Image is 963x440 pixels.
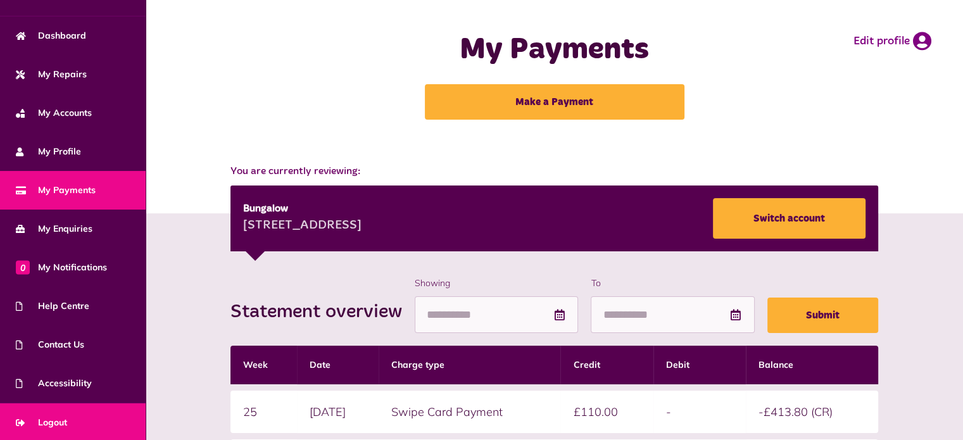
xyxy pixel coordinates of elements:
div: [STREET_ADDRESS] [243,217,362,236]
span: Contact Us [16,338,84,351]
th: Debit [653,346,746,384]
span: Help Centre [16,299,89,313]
div: Bungalow [243,201,362,217]
a: Make a Payment [425,84,684,120]
td: - [653,391,746,433]
td: Swipe Card Payment [379,391,560,433]
span: Accessibility [16,377,92,390]
span: Logout [16,416,67,429]
label: To [591,277,754,290]
td: 25 [230,391,297,433]
span: My Accounts [16,106,92,120]
h1: My Payments [363,32,746,68]
h2: Statement overview [230,301,415,324]
a: Switch account [713,198,865,239]
td: -£413.80 (CR) [746,391,878,433]
th: Week [230,346,297,384]
th: Date [297,346,379,384]
td: [DATE] [297,391,379,433]
th: Charge type [379,346,560,384]
label: Showing [415,277,578,290]
span: 0 [16,260,30,274]
span: Dashboard [16,29,86,42]
th: Balance [746,346,878,384]
button: Submit [767,298,878,333]
span: My Payments [16,184,96,197]
span: My Enquiries [16,222,92,236]
th: Credit [560,346,653,384]
span: My Notifications [16,261,107,274]
span: My Profile [16,145,81,158]
span: You are currently reviewing: [230,164,878,179]
a: Edit profile [853,32,931,51]
td: £110.00 [560,391,653,433]
span: My Repairs [16,68,87,81]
